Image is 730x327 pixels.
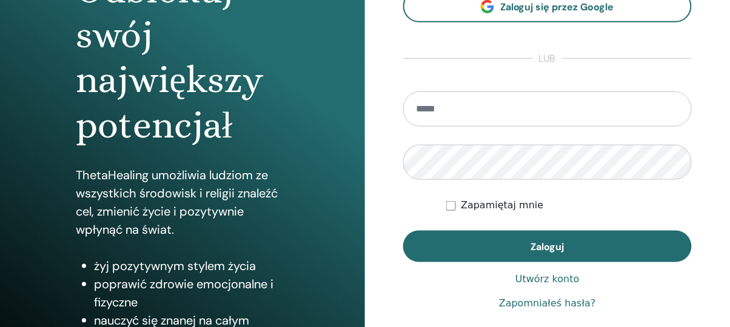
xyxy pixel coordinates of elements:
span: Zaloguj [531,240,564,253]
div: Keep me authenticated indefinitely or until I manually logout [446,198,692,213]
li: poprawić zdrowie emocjonalne i fizyczne [94,275,289,311]
span: Zaloguj się przez Google [500,1,614,13]
a: Zapomniałeś hasła? [499,296,596,311]
label: Zapamiętaj mnie [461,198,543,213]
a: Utwórz konto [515,272,580,286]
button: Zaloguj [403,231,692,262]
p: ThetaHealing umożliwia ludziom ze wszystkich środowisk i religii znaleźć cel, zmienić życie i poz... [76,166,289,239]
li: żyj pozytywnym stylem życia [94,257,289,275]
span: lub [533,51,562,66]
